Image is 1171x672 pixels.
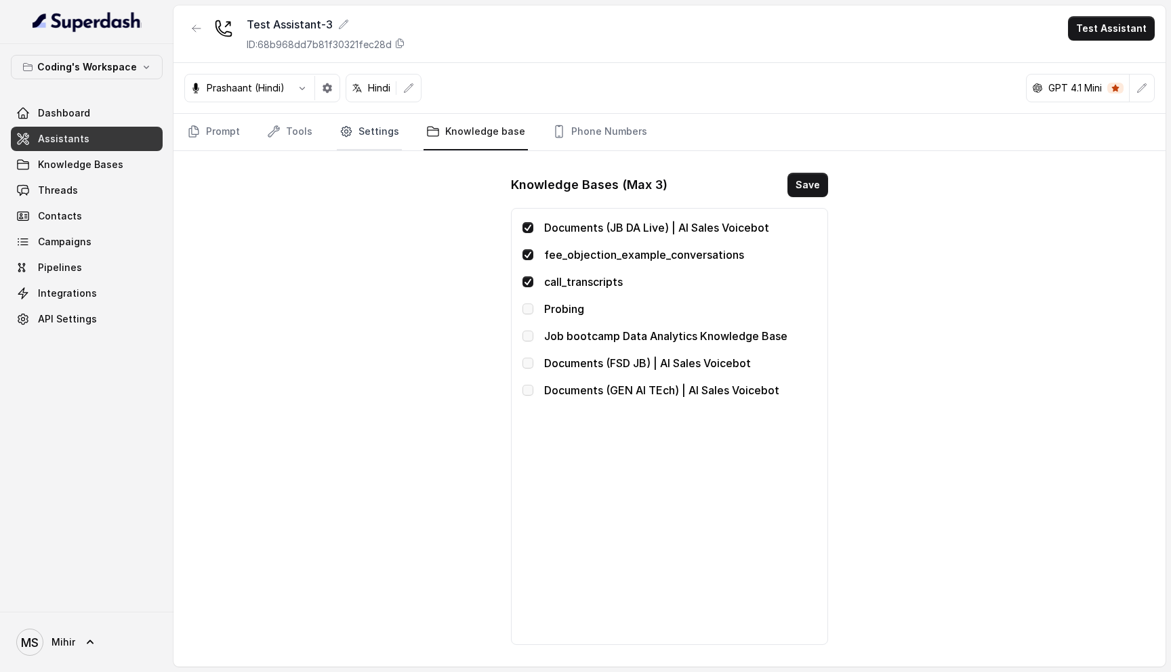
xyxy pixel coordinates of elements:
[544,355,817,371] p: Documents (FSD JB) | AI Sales Voicebot
[207,81,285,95] p: Prashaant (Hindi)
[1048,81,1102,95] p: GPT 4.1 Mini
[184,114,1155,150] nav: Tabs
[264,114,315,150] a: Tools
[247,38,392,51] p: ID: 68b968dd7b81f30321fec28d
[11,204,163,228] a: Contacts
[38,106,90,120] span: Dashboard
[38,261,82,274] span: Pipelines
[38,209,82,223] span: Contacts
[33,11,142,33] img: light.svg
[544,219,817,236] p: Documents (JB DA Live) | AI Sales Voicebot
[337,114,402,150] a: Settings
[38,235,91,249] span: Campaigns
[511,174,667,196] h1: Knowledge Bases (Max 3)
[11,178,163,203] a: Threads
[11,230,163,254] a: Campaigns
[11,623,163,661] a: Mihir
[11,55,163,79] button: Coding's Workspace
[368,81,390,95] p: Hindi
[787,173,828,197] button: Save
[38,184,78,197] span: Threads
[1068,16,1155,41] button: Test Assistant
[424,114,528,150] a: Knowledge base
[52,635,75,649] span: Mihir
[11,127,163,151] a: Assistants
[38,132,89,146] span: Assistants
[37,59,137,75] p: Coding's Workspace
[544,247,817,263] p: fee_objection_example_conversations
[544,382,817,398] p: Documents (GEN AI TEch) | AI Sales Voicebot
[1032,83,1043,93] svg: openai logo
[550,114,650,150] a: Phone Numbers
[11,101,163,125] a: Dashboard
[184,114,243,150] a: Prompt
[21,635,39,650] text: MS
[11,255,163,280] a: Pipelines
[247,16,405,33] div: Test Assistant-3
[11,281,163,306] a: Integrations
[544,328,817,344] p: Job bootcamp Data Analytics Knowledge Base
[38,287,97,300] span: Integrations
[38,312,97,326] span: API Settings
[11,152,163,177] a: Knowledge Bases
[544,301,817,317] p: Probing
[11,307,163,331] a: API Settings
[544,274,817,290] p: call_transcripts
[38,158,123,171] span: Knowledge Bases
